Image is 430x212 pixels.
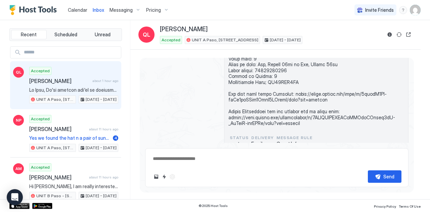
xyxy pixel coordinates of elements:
[404,31,413,39] button: Open reservation
[85,30,120,39] button: Unread
[31,164,50,170] span: Accepted
[7,189,23,205] div: Open Intercom Messenger
[386,31,394,39] button: Reservation information
[86,193,117,199] span: [DATE] - [DATE]
[89,175,118,179] span: about 11 hours ago
[251,141,274,147] span: Email
[114,135,117,140] span: 4
[276,135,316,141] span: Message Rule
[230,135,249,141] span: status
[48,30,84,39] button: Scheduled
[86,145,117,151] span: [DATE] - [DATE]
[410,5,421,15] div: User profile
[11,30,47,39] button: Recent
[29,78,90,84] span: [PERSON_NAME]
[143,31,150,39] span: QL
[395,31,403,39] button: Sync reservation
[383,173,394,180] div: Send
[15,166,22,172] span: AM
[93,7,104,13] span: Inbox
[31,68,50,74] span: Accepted
[399,204,421,208] span: Terms Of Use
[160,173,168,181] button: Quick reply
[29,183,118,189] span: Hi [PERSON_NAME], I am really interested in booking your home for [DATE]. I live in [GEOGRAPHIC_D...
[32,203,52,209] a: Google Play Store
[110,7,133,13] span: Messaging
[9,5,60,15] a: Host Tools Logo
[251,135,274,141] span: Delivery
[146,7,161,13] span: Pricing
[365,7,394,13] span: Invite Friends
[374,204,396,208] span: Privacy Policy
[152,173,160,181] button: Upload image
[93,6,104,13] a: Inbox
[192,37,258,43] span: UNIT A Paso, [STREET_ADDRESS]
[16,69,21,75] span: QL
[160,26,208,33] span: [PERSON_NAME]
[21,47,121,58] input: Input Field
[29,87,118,93] span: Lo Ipsu, Do'si ametcon adi'el se doeiusmo te i utl etdo (MAG!). Al'en ad mini ve quis nostrudexe ...
[399,6,407,14] div: menu
[36,193,74,199] span: UNIT B Paso - [STREET_ADDRESS]
[368,170,401,183] button: Send
[36,145,74,151] span: UNIT A Paso, [STREET_ADDRESS]
[68,6,87,13] a: Calendar
[29,126,86,132] span: [PERSON_NAME]
[29,135,110,141] span: Yes we found the hat n a pair of sunglasses.. flip me an address and I'll ship em out [DATE]..
[92,79,118,83] span: about 1 hour ago
[162,37,180,43] span: Accepted
[95,32,111,38] span: Unread
[16,117,21,123] span: NP
[230,141,249,147] span: sent
[29,174,86,181] span: [PERSON_NAME]
[9,28,122,41] div: tab-group
[276,141,316,147] span: Guest Info-scrape
[374,202,396,209] a: Privacy Policy
[199,204,228,208] span: © 2025 Host Tools
[21,32,37,38] span: Recent
[89,127,118,131] span: about 11 hours ago
[31,116,50,122] span: Accepted
[399,202,421,209] a: Terms Of Use
[68,7,87,13] span: Calendar
[9,203,30,209] a: App Store
[54,32,77,38] span: Scheduled
[270,37,301,43] span: [DATE] - [DATE]
[86,96,117,102] span: [DATE] - [DATE]
[36,96,74,102] span: UNIT A Paso, [STREET_ADDRESS]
